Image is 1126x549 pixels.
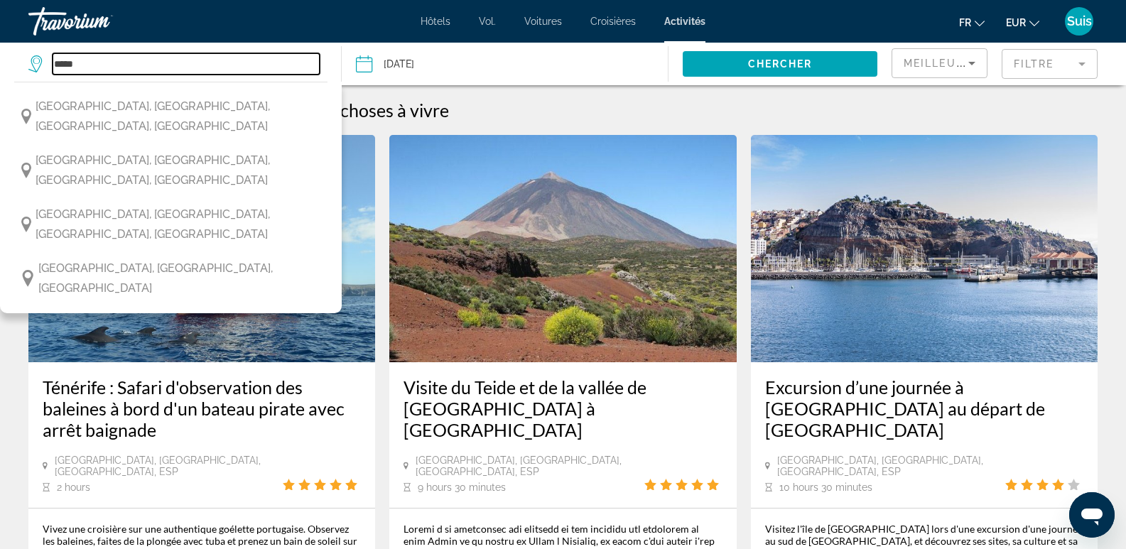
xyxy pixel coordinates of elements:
button: [GEOGRAPHIC_DATA], [GEOGRAPHIC_DATA], [GEOGRAPHIC_DATA] [14,255,327,302]
span: [GEOGRAPHIC_DATA], [GEOGRAPHIC_DATA], [GEOGRAPHIC_DATA], ESP [55,455,283,477]
button: Chercher [683,51,877,77]
span: [GEOGRAPHIC_DATA], [GEOGRAPHIC_DATA], [GEOGRAPHIC_DATA], ESP [777,455,1005,477]
button: Date: Oct 20, 2025 [356,43,668,85]
img: ea.jpg [751,135,1098,362]
span: [GEOGRAPHIC_DATA], [GEOGRAPHIC_DATA], [GEOGRAPHIC_DATA] [38,259,320,298]
h2: 12 [319,99,449,121]
span: Meilleures ventes [904,58,1032,69]
span: 2 hours [57,482,90,493]
span: choses à vivre [340,99,449,121]
font: EUR [1006,17,1026,28]
span: [GEOGRAPHIC_DATA], [GEOGRAPHIC_DATA], [GEOGRAPHIC_DATA], ESP [416,455,644,477]
a: Hôtels [421,16,450,27]
span: 9 hours 30 minutes [418,482,506,493]
iframe: Bouton de lancement de la fenêtre de messagerie [1069,492,1115,538]
a: Voitures [524,16,562,27]
a: Travorium [28,3,170,40]
mat-select: Sort by [904,55,975,72]
span: [GEOGRAPHIC_DATA], [GEOGRAPHIC_DATA], [GEOGRAPHIC_DATA], [GEOGRAPHIC_DATA] [36,205,320,244]
a: Excursion d’une journée à [GEOGRAPHIC_DATA] au départ de [GEOGRAPHIC_DATA] [765,376,1083,440]
a: Activités [664,16,705,27]
span: [GEOGRAPHIC_DATA], [GEOGRAPHIC_DATA], [GEOGRAPHIC_DATA], [GEOGRAPHIC_DATA] [36,151,320,190]
button: [GEOGRAPHIC_DATA], [GEOGRAPHIC_DATA], [GEOGRAPHIC_DATA], [GEOGRAPHIC_DATA] [14,93,327,140]
a: Croisières [590,16,636,27]
a: Vol. [479,16,496,27]
font: Suis [1067,13,1092,28]
span: [GEOGRAPHIC_DATA], [GEOGRAPHIC_DATA], [GEOGRAPHIC_DATA], [GEOGRAPHIC_DATA] [36,97,320,136]
a: Visite du Teide et de la vallée de [GEOGRAPHIC_DATA] à [GEOGRAPHIC_DATA] [404,376,722,440]
button: [GEOGRAPHIC_DATA], [GEOGRAPHIC_DATA], [GEOGRAPHIC_DATA], [GEOGRAPHIC_DATA] [14,147,327,194]
button: [GEOGRAPHIC_DATA], [GEOGRAPHIC_DATA], [GEOGRAPHIC_DATA], [GEOGRAPHIC_DATA] [14,201,327,248]
span: 10 hours 30 minutes [779,482,872,493]
button: Filter [1002,48,1098,80]
button: Changer de devise [1006,12,1039,33]
a: Ténérife : Safari d'observation des baleines à bord d'un bateau pirate avec arrêt baignade [43,376,361,440]
font: fr [959,17,971,28]
span: Chercher [748,58,813,70]
button: Menu utilisateur [1061,6,1098,36]
img: 36.jpg [389,135,736,362]
button: Changer de langue [959,12,985,33]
